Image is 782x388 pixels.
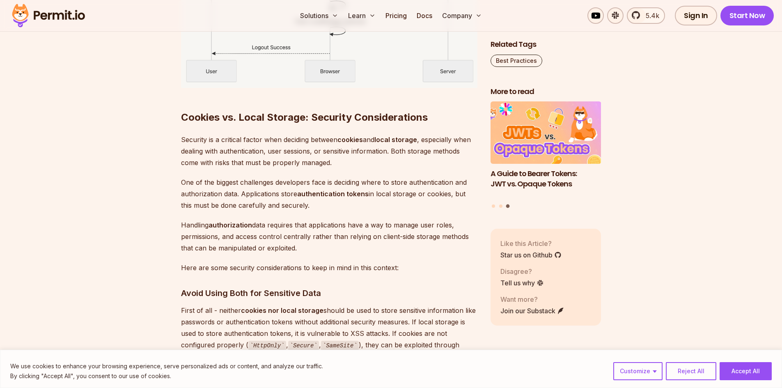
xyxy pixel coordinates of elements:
[500,266,544,276] p: Disagree?
[506,204,510,208] button: Go to slide 3
[500,239,562,248] p: Like this Article?
[337,135,363,144] strong: cookies
[491,102,601,164] img: A Guide to Bearer Tokens: JWT vs. Opaque Tokens
[500,278,544,288] a: Tell us why
[613,362,663,380] button: Customize
[345,7,379,24] button: Learn
[491,102,601,200] li: 3 of 3
[181,134,477,168] p: Security is a critical factor when deciding between and , especially when dealing with authentica...
[321,341,359,351] code: SameSite
[181,262,477,273] p: Here are some security considerations to keep in mind in this context:
[374,135,417,144] strong: local storage
[500,250,562,260] a: Star us on Github
[666,362,716,380] button: Reject All
[181,287,477,300] h3: Avoid Using Both for Sensitive Data
[491,169,601,189] h3: A Guide to Bearer Tokens: JWT vs. Opaque Tokens
[439,7,485,24] button: Company
[297,190,369,198] strong: authentication tokens
[500,306,564,316] a: Join our Substack
[297,7,342,24] button: Solutions
[181,219,477,254] p: Handling data requires that applications have a way to manage user roles, permissions, and access...
[8,2,89,30] img: Permit logo
[181,78,477,124] h2: Cookies vs. Local Storage: Security Considerations
[675,6,717,25] a: Sign In
[491,55,542,67] a: Best Practices
[499,204,502,208] button: Go to slide 2
[382,7,410,24] a: Pricing
[491,39,601,50] h2: Related Tags
[288,341,319,351] code: Secure
[627,7,665,24] a: 5.4k
[720,362,772,380] button: Accept All
[181,177,477,211] p: One of the biggest challenges developers face is deciding where to store authentication and autho...
[500,294,564,304] p: Want more?
[492,204,495,208] button: Go to slide 1
[641,11,659,21] span: 5.4k
[491,102,601,209] div: Posts
[241,306,323,315] strong: cookies nor local storage
[720,6,774,25] a: Start Now
[10,371,323,381] p: By clicking "Accept All", you consent to our use of cookies.
[491,102,601,200] a: A Guide to Bearer Tokens: JWT vs. Opaque TokensA Guide to Bearer Tokens: JWT vs. Opaque Tokens
[413,7,436,24] a: Docs
[491,87,601,97] h2: More to read
[10,361,323,371] p: We use cookies to enhance your browsing experience, serve personalized ads or content, and analyz...
[209,221,252,229] strong: authorization
[181,305,477,363] p: First of all - neither should be used to store sensitive information like passwords or authentica...
[248,341,286,351] code: HttpOnly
